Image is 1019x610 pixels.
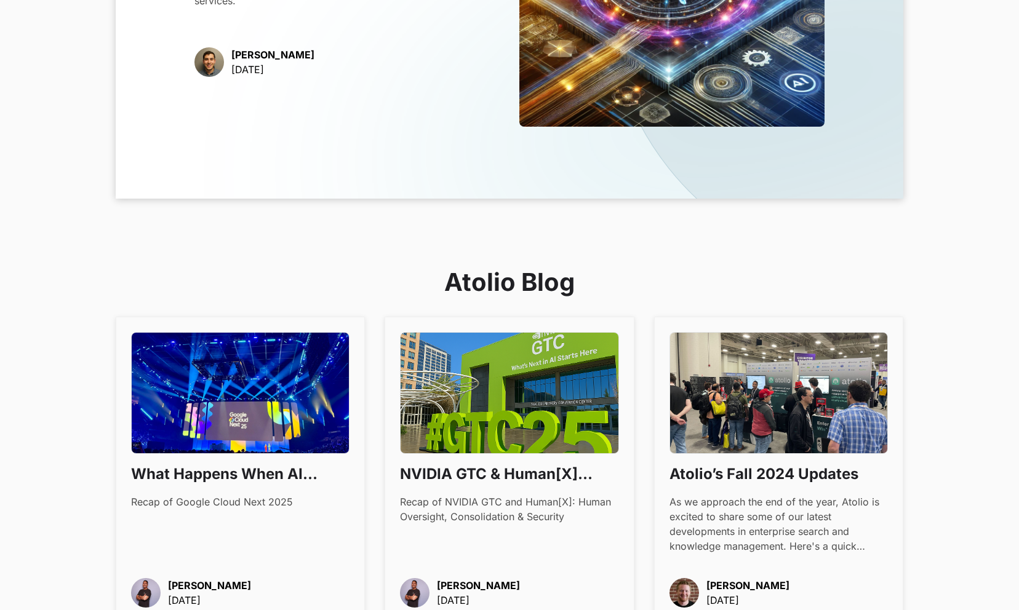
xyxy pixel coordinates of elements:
[231,47,314,62] p: [PERSON_NAME]
[437,578,520,593] p: [PERSON_NAME]
[669,494,888,553] div: As we approach the end of the year, Atolio is excited to share some of our latest developments in...
[400,494,618,524] div: Recap of NVIDIA GTC and Human[X]: Human Oversight, Consolidation & Security
[116,267,903,297] h2: Atolio Blog
[131,464,350,485] h3: What Happens When AI Becomes Boring
[706,578,789,593] p: [PERSON_NAME]
[231,62,314,77] p: [DATE]
[168,578,251,593] p: [PERSON_NAME]
[669,464,888,485] h3: Atolio’s Fall 2024 Updates
[706,593,789,608] p: [DATE]
[168,593,251,608] p: [DATE]
[437,593,520,608] p: [DATE]
[400,464,618,485] h3: NVIDIA GTC & Human[X] 2025: What Matters in Enterprise AI [DATE]
[131,494,350,509] div: Recap of Google Cloud Next 2025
